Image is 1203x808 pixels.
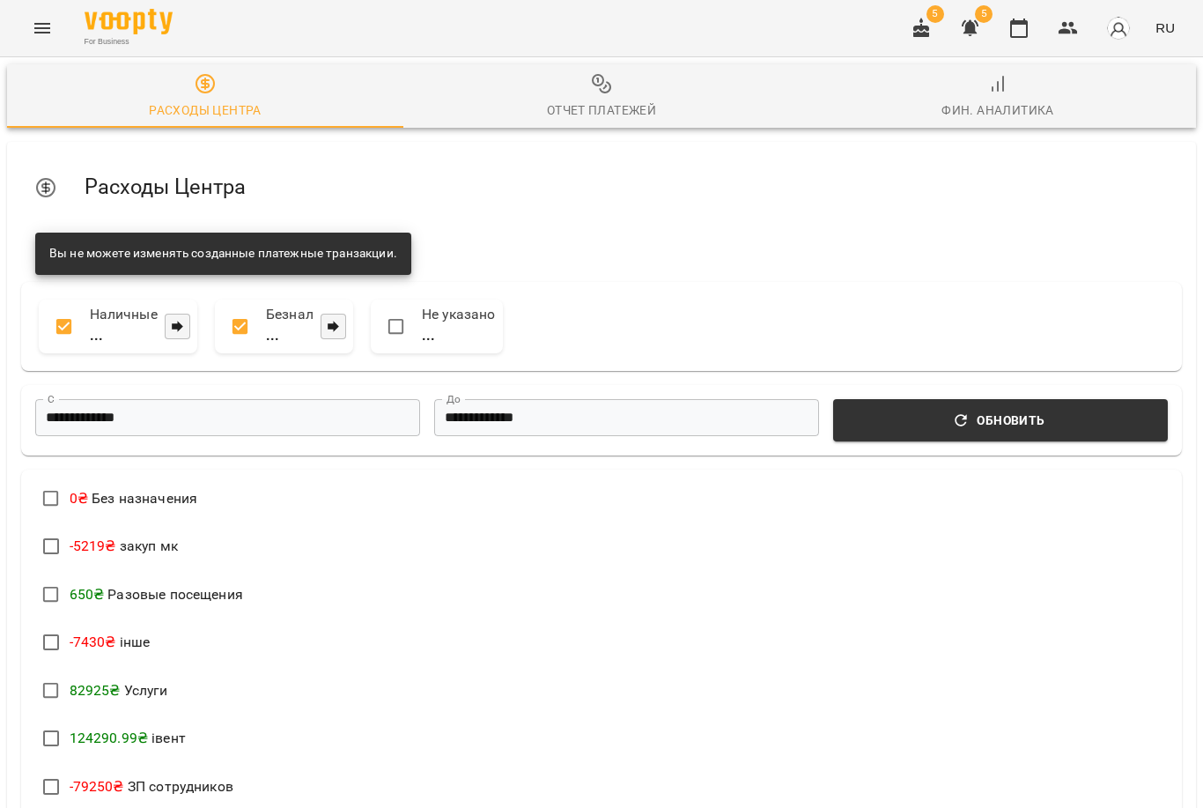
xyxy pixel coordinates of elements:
img: Voopty Logo [85,9,173,34]
div: Вы не можете изменять созданные платежные транзакции. [49,238,397,270]
span: 0 ₴ [70,490,88,507]
span: івент [70,730,186,746]
div: Фин. Аналитика [941,100,1054,121]
span: For Business [85,36,173,48]
span: Обновить [844,410,1157,431]
button: Обновить [833,399,1168,441]
button: RU [1148,11,1182,44]
span: 5 [926,5,944,23]
span: Услуги [70,682,168,699]
p: ... [266,325,314,346]
button: Menu [21,7,63,49]
img: avatar_s.png [1106,16,1131,41]
span: інше [70,634,151,650]
span: 650 ₴ [70,586,105,603]
span: -79250 ₴ [70,778,124,795]
span: -7430 ₴ [70,634,116,650]
span: -5219 ₴ [70,537,116,554]
p: ... [90,325,158,346]
p: Наличные [90,307,158,323]
span: закуп мк [70,537,178,554]
span: Разовые посещения [70,586,243,603]
div: Отчет Платежей [547,100,657,121]
p: ... [422,325,495,346]
span: 5 [975,5,993,23]
span: ЗП сотрудников [70,778,233,795]
span: RU [1155,19,1175,37]
h5: Расходы Центра [85,174,1168,201]
span: 124290.99 ₴ [70,730,148,746]
span: 82925 ₴ [70,682,121,699]
div: Расходы Центра [149,100,262,121]
p: Безнал [266,307,314,323]
span: Без назначения [70,490,198,507]
p: Не указано [422,307,495,323]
